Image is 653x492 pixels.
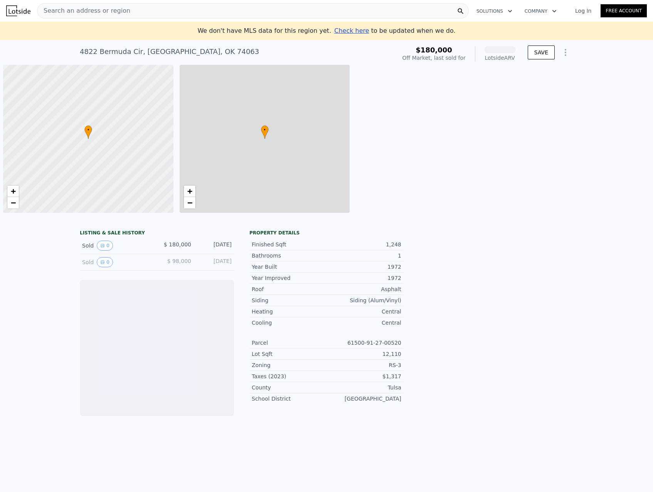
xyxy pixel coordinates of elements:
div: 1972 [326,274,401,282]
div: RS-3 [326,361,401,369]
span: − [11,198,16,207]
a: Zoom out [184,197,195,209]
div: Asphalt [326,285,401,293]
img: Lotside [484,460,508,485]
div: LISTING & SALE HISTORY [80,230,234,238]
div: Siding [252,297,326,304]
a: Zoom out [7,197,19,209]
div: Off Market, last sold for [402,54,466,62]
div: Zoning [252,361,326,369]
div: 12,110 [326,350,401,358]
div: 1 [326,252,401,259]
div: Central [326,308,401,315]
div: Central [326,319,401,327]
div: 4822 Bermuda Cir , [GEOGRAPHIC_DATA] , OK 74063 [80,46,259,57]
div: Finished Sqft [252,241,326,248]
div: Property details [249,230,404,236]
div: Parcel [252,339,326,347]
div: Roof [252,285,326,293]
div: Lotside ARV [485,54,515,62]
button: View historical data [97,241,113,251]
button: Solutions [470,4,518,18]
span: $180,000 [416,46,452,54]
div: 1,248 [326,241,401,248]
span: + [187,186,192,196]
img: Lotside [6,5,30,16]
a: Zoom in [184,185,195,197]
div: • [84,125,92,139]
div: School District [252,395,326,403]
div: Year Built [252,263,326,271]
div: Cooling [252,319,326,327]
span: $ 180,000 [164,241,191,248]
div: 1972 [326,263,401,271]
div: • [261,125,269,139]
div: Tulsa [326,384,401,391]
button: SAVE [528,45,555,59]
div: [DATE] [197,257,232,267]
span: − [187,198,192,207]
span: • [84,126,92,133]
span: Check here [334,27,369,34]
div: Lot Sqft [252,350,326,358]
button: View historical data [97,257,113,267]
span: + [11,186,16,196]
div: Taxes (2023) [252,372,326,380]
span: Search an address or region [37,6,130,15]
span: $ 98,000 [167,258,191,264]
span: • [261,126,269,133]
div: 61500-91-27-00520 [326,339,401,347]
div: Bathrooms [252,252,326,259]
div: Heating [252,308,326,315]
div: [GEOGRAPHIC_DATA] [326,395,401,403]
div: [DATE] [197,241,232,251]
div: Year Improved [252,274,326,282]
a: Free Account [601,4,647,17]
div: Sold [82,241,151,251]
a: Zoom in [7,185,19,197]
div: to be updated when we do. [334,26,455,35]
a: Log In [566,7,601,15]
div: Sold [82,257,151,267]
div: $1,317 [326,372,401,380]
div: County [252,384,326,391]
div: Siding (Alum/Vinyl) [326,297,401,304]
button: Show Options [558,45,573,60]
div: We don't have MLS data for this region yet. [197,26,455,35]
button: Company [518,4,563,18]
